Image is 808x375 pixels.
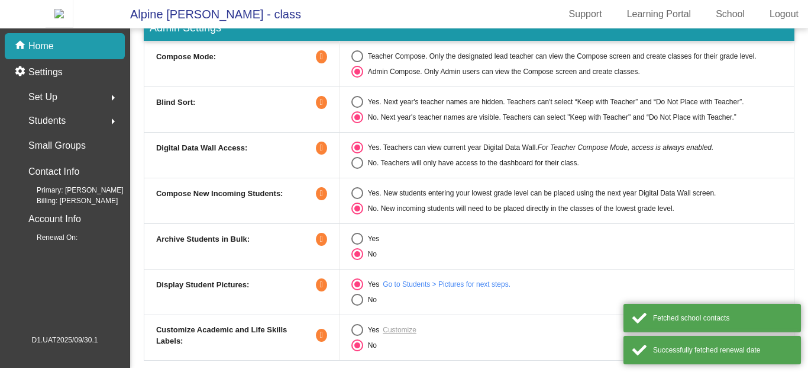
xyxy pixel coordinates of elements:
[383,279,510,290] a: Go to Students > Pictures for next steps.
[363,249,377,259] div: No
[18,232,77,243] span: Renewal On:
[560,5,612,24] a: Support
[18,195,118,206] span: Billing: [PERSON_NAME]
[351,50,782,78] mat-radio-group: Select an option
[28,89,57,105] span: Set Up
[28,65,63,79] p: Settings
[351,96,782,123] mat-radio-group: Select an option
[351,233,782,260] mat-radio-group: Select an option
[156,51,216,63] span: Compose Mode:
[760,5,808,24] a: Logout
[363,66,640,77] div: Admin Compose. Only Admin users can view the Compose screen and create classes.
[363,51,757,62] div: Teacher Compose. Only the designated lead teacher can view the Compose screen and create classes ...
[28,113,66,129] span: Students
[28,39,54,53] p: Home
[156,324,314,347] span: Customize Academic and Life Skills Labels:
[363,112,736,123] div: No. Next year's teacher names are visible. Teachers can select "Keep with Teacher" and “Do Not Pl...
[156,279,249,291] span: Display Student Pictures:
[14,39,28,53] mat-icon: home
[363,97,744,107] div: Yes. Next year's teacher names are hidden. Teachers can't select “Keep with Teacher” and “Do Not ...
[118,5,301,24] span: Alpine [PERSON_NAME] - class
[144,16,794,41] h3: Admin Settings
[28,211,81,227] p: Account Info
[706,5,754,24] a: School
[156,188,283,200] span: Compose New Incoming Students:
[363,142,714,153] div: Yes. Teachers can view current year Digital Data Wall.
[14,65,28,79] mat-icon: settings
[653,313,792,323] div: Fetched school contacts
[106,114,120,129] mat-icon: arrow_right
[363,279,380,290] div: Yes
[363,340,377,351] div: No
[351,278,782,306] mat-radio-group: Select an option
[28,164,79,180] p: Contact Info
[363,294,377,305] div: No
[363,203,674,214] div: No. New incoming students will need to be placed directly in the classes of the lowest grade level.
[156,97,195,108] span: Blind Sort:
[363,233,380,244] div: Yes
[618,5,701,24] a: Learning Portal
[363,325,380,335] div: Yes
[653,345,792,355] div: Successfully fetched renewal date
[351,187,782,214] mat-radio-group: Select an option
[363,188,716,198] div: Yes. New students entering your lowest grade level can be placed using the next year Digital Data...
[18,185,124,195] span: Primary: [PERSON_NAME]
[156,233,250,245] span: Archive Students in Bulk:
[538,143,714,152] i: For Teacher Compose Mode, access is always enabled.
[351,324,782,351] mat-radio-group: Select an option
[28,137,86,154] p: Small Groups
[363,158,579,168] div: No. Teachers will only have access to the dashboard for their class.
[156,142,247,154] span: Digital Data Wall Access:
[351,142,782,169] mat-radio-group: Select an option
[106,91,120,105] mat-icon: arrow_right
